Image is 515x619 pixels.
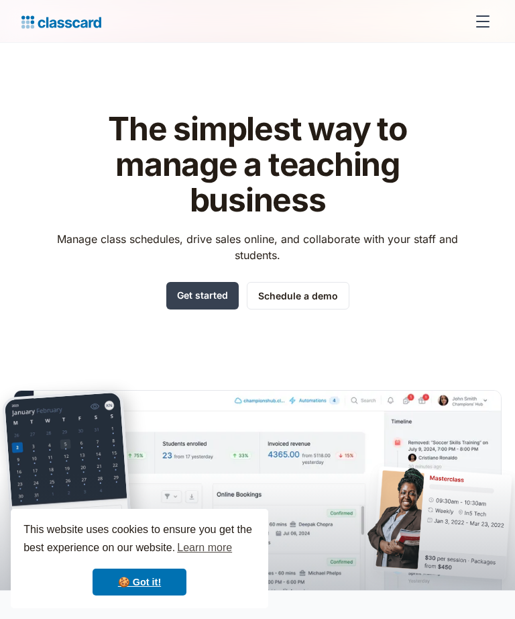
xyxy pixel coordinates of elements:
[21,12,101,31] a: Logo
[93,569,186,596] a: dismiss cookie message
[166,282,239,309] a: Get started
[45,231,471,263] p: Manage class schedules, drive sales online, and collaborate with your staff and students.
[247,282,349,309] a: Schedule a demo
[45,111,471,218] h1: The simplest way to manage a teaching business
[23,522,255,558] span: This website uses cookies to ensure you get the best experience on our website.
[11,509,268,608] div: cookieconsent
[175,538,234,558] a: learn more about cookies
